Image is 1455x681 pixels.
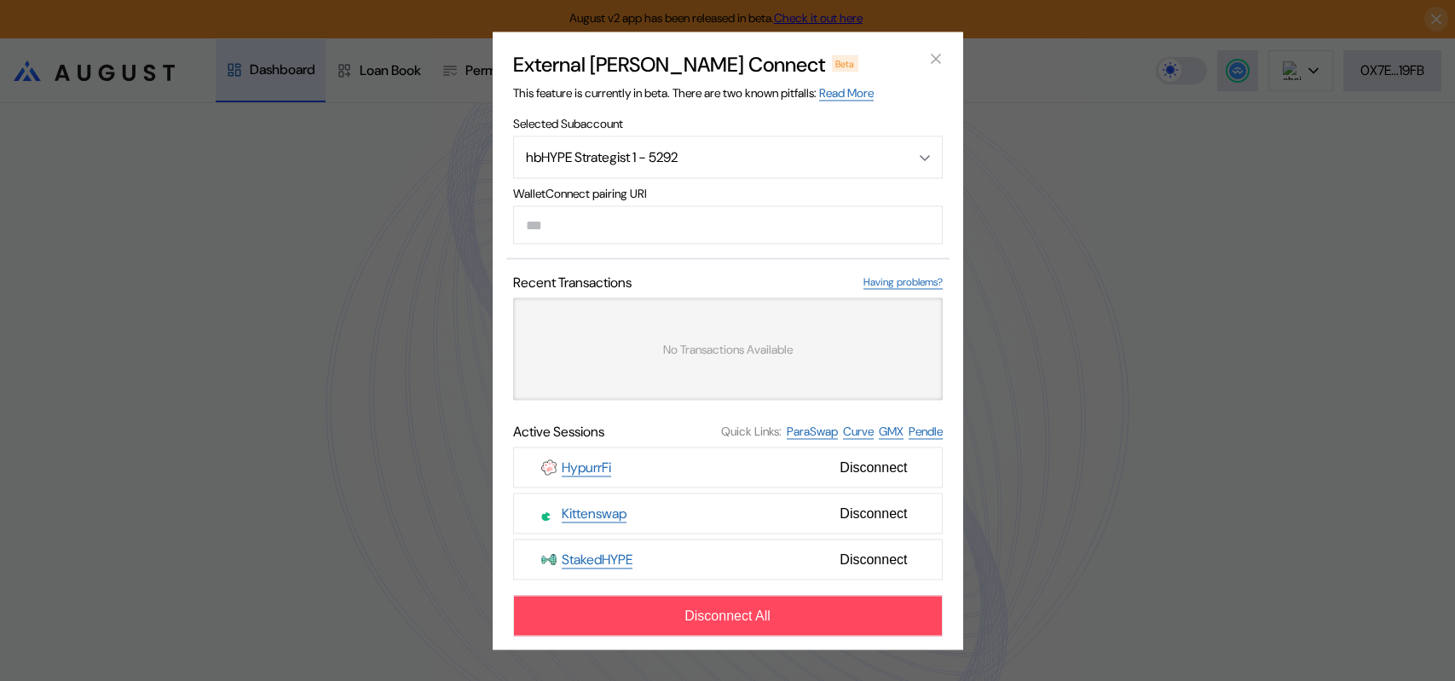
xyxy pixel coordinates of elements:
[562,550,632,568] a: StakedHYPE
[513,84,874,100] span: This feature is currently in beta. There are two known pitfalls:
[663,341,793,356] span: No Transactions Available
[513,493,943,534] button: KittenswapKittenswapDisconnect
[879,423,904,439] a: GMX
[833,545,914,574] span: Disconnect
[513,115,943,130] span: Selected Subaccount
[513,422,604,440] span: Active Sessions
[526,148,886,166] div: hbHYPE Strategist 1 - 5292
[541,551,557,567] img: StakedHYPE
[833,499,914,528] span: Disconnect
[833,453,914,482] span: Disconnect
[832,55,859,72] div: Beta
[922,45,950,72] button: close modal
[513,595,943,636] button: Disconnect All
[721,424,782,439] span: Quick Links:
[684,608,771,623] span: Disconnect All
[562,458,611,476] a: HypurrFi
[541,459,557,475] img: HypurrFi
[513,50,825,77] h2: External [PERSON_NAME] Connect
[513,185,943,200] span: WalletConnect pairing URI
[541,505,557,521] img: Kittenswap
[513,539,943,580] button: StakedHYPEStakedHYPEDisconnect
[513,136,943,178] button: Open menu
[843,423,874,439] a: Curve
[787,423,838,439] a: ParaSwap
[513,273,632,291] span: Recent Transactions
[819,84,874,101] a: Read More
[863,274,943,289] a: Having problems?
[562,504,626,522] a: Kittenswap
[513,447,943,488] button: HypurrFiHypurrFiDisconnect
[909,423,943,439] a: Pendle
